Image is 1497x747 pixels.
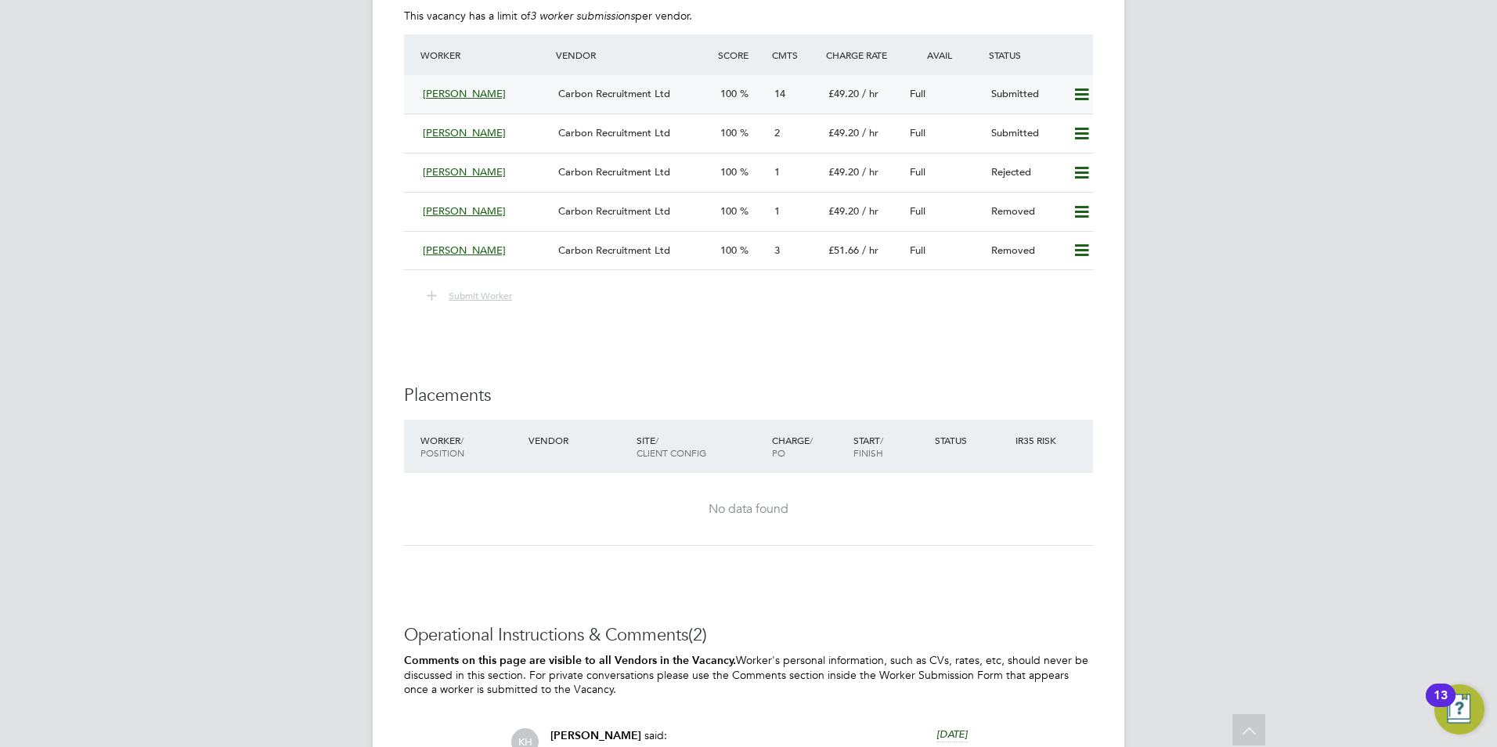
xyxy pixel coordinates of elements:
p: This vacancy has a limit of per vendor. [404,9,1093,23]
div: Worker [417,41,552,69]
span: 1 [774,165,780,179]
div: Avail [904,41,985,69]
span: 2 [774,126,780,139]
span: Submit Worker [449,289,512,301]
div: Vendor [525,426,633,454]
div: Status [985,41,1093,69]
button: Submit Worker [416,286,525,306]
div: Charge [768,426,850,467]
div: Cmts [768,41,822,69]
span: / PO [772,434,813,459]
div: Charge Rate [822,41,904,69]
h3: Operational Instructions & Comments [404,624,1093,647]
span: £51.66 [828,244,859,257]
span: [DATE] [936,727,968,741]
div: Submitted [985,121,1066,146]
span: 14 [774,87,785,100]
span: Full [910,87,925,100]
div: Rejected [985,160,1066,186]
span: Carbon Recruitment Ltd [558,126,670,139]
em: 3 worker submissions [530,9,635,23]
span: Carbon Recruitment Ltd [558,165,670,179]
span: [PERSON_NAME] [550,729,641,742]
span: £49.20 [828,126,859,139]
div: Status [931,426,1012,454]
button: Open Resource Center, 13 new notifications [1434,684,1484,734]
h3: Placements [404,384,1093,407]
span: 100 [720,165,737,179]
span: / Client Config [637,434,706,459]
span: Full [910,244,925,257]
b: Comments on this page are visible to all Vendors in the Vacancy. [404,654,736,667]
span: Carbon Recruitment Ltd [558,204,670,218]
span: / hr [862,165,878,179]
div: Submitted [985,81,1066,107]
span: [PERSON_NAME] [423,165,506,179]
span: / Finish [853,434,883,459]
div: Vendor [552,41,714,69]
div: No data found [420,501,1077,518]
span: 3 [774,244,780,257]
span: 100 [720,87,737,100]
span: 1 [774,204,780,218]
span: [PERSON_NAME] [423,244,506,257]
span: 100 [720,126,737,139]
span: 100 [720,204,737,218]
span: / hr [862,126,878,139]
span: / Position [420,434,464,459]
span: [PERSON_NAME] [423,87,506,100]
span: 100 [720,244,737,257]
span: / hr [862,244,878,257]
span: Full [910,165,925,179]
span: £49.20 [828,87,859,100]
span: Carbon Recruitment Ltd [558,87,670,100]
div: Worker [417,426,525,467]
span: [PERSON_NAME] [423,126,506,139]
span: Full [910,204,925,218]
div: IR35 Risk [1012,426,1066,454]
span: (2) [688,624,707,645]
span: £49.20 [828,204,859,218]
div: Site [633,426,768,467]
span: Carbon Recruitment Ltd [558,244,670,257]
span: [PERSON_NAME] [423,204,506,218]
div: Score [714,41,768,69]
span: Full [910,126,925,139]
div: Removed [985,238,1066,264]
span: said: [644,728,667,742]
span: £49.20 [828,165,859,179]
span: / hr [862,87,878,100]
span: / hr [862,204,878,218]
p: Worker's personal information, such as CVs, rates, etc, should never be discussed in this section... [404,653,1093,697]
div: 13 [1434,695,1448,716]
div: Start [850,426,931,467]
div: Removed [985,199,1066,225]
